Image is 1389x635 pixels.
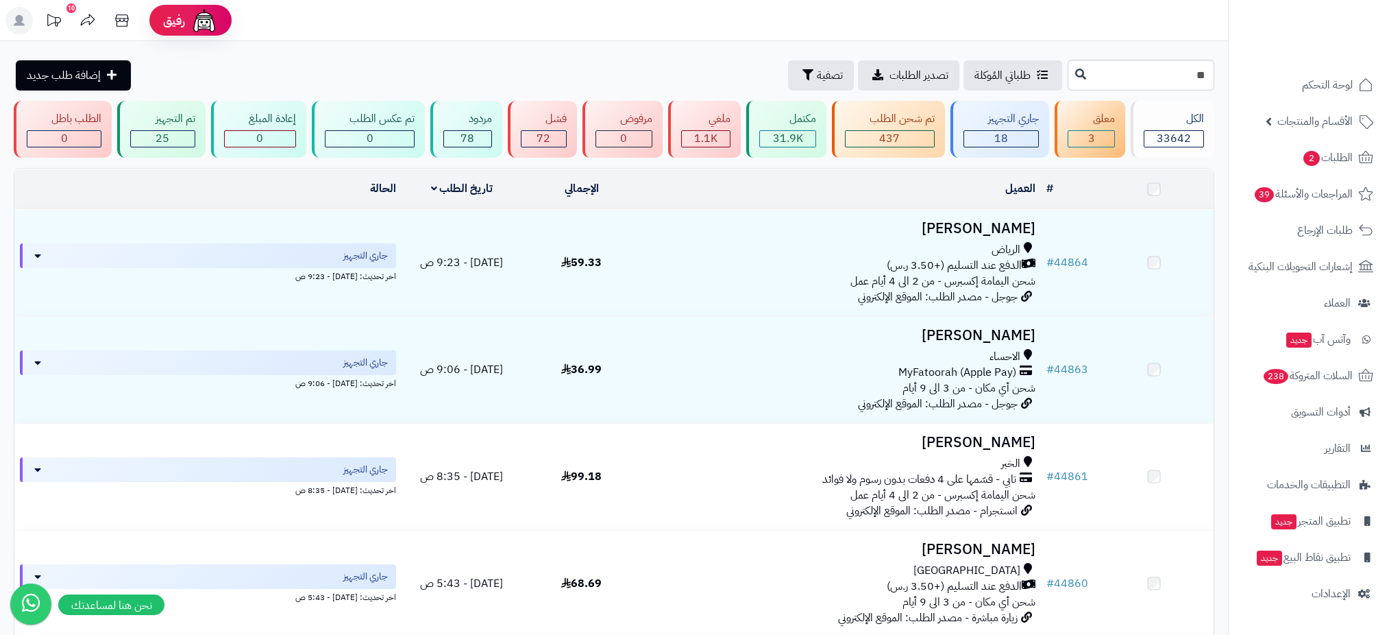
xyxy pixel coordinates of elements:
[1237,178,1381,211] a: المراجعات والأسئلة39
[858,60,959,91] a: تصدير الطلبات
[16,60,131,91] a: إضافة طلب جديد
[561,254,602,271] span: 59.33
[1253,184,1353,204] span: المراجعات والأسئلة
[561,361,602,378] span: 36.99
[1262,366,1353,385] span: السلات المتروكة
[858,289,1018,305] span: جوجل - مصدر الطلب: الموقع الإلكتروني
[596,131,652,147] div: 0
[20,589,396,603] div: اخر تحديث: [DATE] - 5:43 ص
[61,130,68,147] span: 0
[225,131,295,147] div: 0
[1267,475,1351,494] span: التطبيقات والخدمات
[420,254,503,271] span: [DATE] - 9:23 ص
[343,570,388,584] span: جاري التجهيز
[1068,111,1114,127] div: معلق
[898,365,1016,381] span: MyFatoorah (Apple Pay)
[846,503,1018,519] span: انستجرام - مصدر الطلب: الموقع الإلكتروني
[1297,221,1353,240] span: طلبات الإرجاع
[838,610,1018,626] span: زيارة مباشرة - مصدر الطلب: الموقع الإلكتروني
[131,131,194,147] div: 25
[759,111,815,127] div: مكتمل
[114,101,208,158] a: تم التجهيز 25
[20,268,396,283] div: اخر تحديث: [DATE] - 9:23 ص
[1237,505,1381,538] a: تطبيق المتجرجديد
[27,67,101,84] span: إضافة طلب جديد
[829,101,948,158] a: تم شحن الطلب 437
[1237,141,1381,174] a: الطلبات2
[1291,403,1351,422] span: أدوات التسويق
[647,328,1035,344] h3: [PERSON_NAME]
[420,361,503,378] span: [DATE] - 9:06 ص
[1128,101,1217,158] a: الكل33642
[1052,101,1127,158] a: معلق 3
[647,435,1035,451] h3: [PERSON_NAME]
[1237,468,1381,501] a: التطبيقات والخدمات
[773,130,803,147] span: 31.9K
[1277,112,1353,131] span: الأقسام والمنتجات
[11,101,114,158] a: الطلب باطل 0
[66,3,76,13] div: 10
[887,579,1022,595] span: الدفع عند التسليم (+3.50 ر.س)
[846,131,934,147] div: 437
[647,221,1035,237] h3: [PERSON_NAME]
[1237,432,1381,465] a: التقارير
[420,575,503,592] span: [DATE] - 5:43 ص
[1237,323,1381,356] a: وآتس آبجديد
[343,249,388,263] span: جاري التجهيز
[1302,75,1353,95] span: لوحة التحكم
[420,468,503,485] span: [DATE] - 8:35 ص
[681,111,730,127] div: ملغي
[20,375,396,390] div: اخر تحديث: [DATE] - 9:06 ص
[156,130,169,147] span: 25
[1088,130,1095,147] span: 3
[1046,254,1054,271] span: #
[845,111,935,127] div: تم شحن الطلب
[1324,293,1351,313] span: العملاء
[1046,180,1053,197] a: #
[224,111,296,127] div: إعادة المبلغ
[1271,514,1296,529] span: جديد
[343,463,388,477] span: جاري التجهيز
[1157,130,1191,147] span: 33642
[537,130,550,147] span: 72
[443,111,491,127] div: مردود
[992,242,1020,258] span: الرياض
[760,131,815,147] div: 31898
[1046,361,1088,378] a: #44863
[36,7,71,38] a: تحديثات المنصة
[963,111,1039,127] div: جاري التجهيز
[974,67,1031,84] span: طلباتي المُوكلة
[887,258,1022,274] span: الدفع عند التسليم (+3.50 ر.س)
[460,130,474,147] span: 78
[1249,257,1353,276] span: إشعارات التحويلات البنكية
[521,131,566,147] div: 72
[580,101,665,158] a: مرفوض 0
[902,380,1035,396] span: شحن أي مكان - من 3 الى 9 أيام
[428,101,504,158] a: مردود 78
[964,131,1038,147] div: 18
[1325,439,1351,458] span: التقارير
[694,130,717,147] span: 1.1K
[309,101,428,158] a: تم عكس الطلب 0
[1237,359,1381,392] a: السلات المتروكة238
[1001,456,1020,472] span: الخبر
[1285,330,1351,349] span: وآتس آب
[620,130,627,147] span: 0
[367,130,373,147] span: 0
[1046,468,1054,485] span: #
[647,542,1035,558] h3: [PERSON_NAME]
[505,101,580,158] a: فشل 72
[1264,369,1288,384] span: 238
[1296,38,1376,67] img: logo-2.png
[1144,111,1204,127] div: الكل
[343,356,388,370] span: جاري التجهيز
[1255,187,1274,202] span: 39
[1046,575,1088,592] a: #44860
[27,111,101,127] div: الطلب باطل
[130,111,195,127] div: تم التجهيز
[1046,575,1054,592] span: #
[27,131,101,147] div: 0
[325,111,415,127] div: تم عكس الطلب
[163,12,185,29] span: رفيق
[1068,131,1114,147] div: 3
